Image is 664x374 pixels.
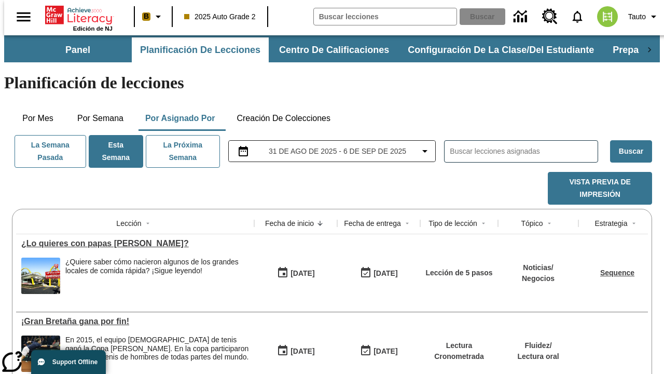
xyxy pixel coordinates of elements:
[4,73,660,92] h1: Planificación de lecciones
[425,268,492,278] p: Lección de 5 pasos
[8,2,39,32] button: Abrir el menú lateral
[517,351,559,362] p: Lectura oral
[137,106,224,131] button: Por asignado por
[265,218,314,229] div: Fecha de inicio
[142,217,154,230] button: Sort
[21,258,60,294] img: Uno de los primeros locales de McDonald's, con el icónico letrero rojo y los arcos amarillos.
[628,11,646,22] span: Tauto
[52,358,98,366] span: Support Offline
[233,145,432,157] button: Seleccione el intervalo de fechas opción del menú
[450,144,598,159] input: Buscar lecciones asignadas
[610,140,652,163] button: Buscar
[12,106,64,131] button: Por mes
[15,135,86,168] button: La semana pasada
[356,263,401,283] button: 09/04/25: Último día en que podrá accederse la lección
[624,7,664,26] button: Perfil/Configuración
[290,267,314,280] div: [DATE]
[21,336,60,372] img: Tenista británico Andy Murray extendiendo todo su cuerpo para alcanzar una pelota durante un part...
[425,340,493,362] p: Lectura Cronometrada
[73,25,113,32] span: Edición de NJ
[45,5,113,25] a: Portada
[314,217,326,230] button: Sort
[273,341,318,361] button: 09/01/25: Primer día en que estuvo disponible la lección
[132,37,269,62] button: Planificación de lecciones
[269,146,406,157] span: 31 de ago de 2025 - 6 de sep de 2025
[89,135,143,168] button: Esta semana
[116,218,141,229] div: Lección
[146,135,220,168] button: La próxima semana
[507,3,536,31] a: Centro de información
[356,341,401,361] button: 09/07/25: Último día en que podrá accederse la lección
[69,106,132,131] button: Por semana
[25,37,639,62] div: Subbarra de navegación
[564,3,591,30] a: Notificaciones
[21,317,249,326] a: ¡Gran Bretaña gana por fin!, Lecciones
[591,3,624,30] button: Escoja un nuevo avatar
[548,172,652,205] button: Vista previa de impresión
[600,269,634,277] a: Sequence
[4,35,660,62] div: Subbarra de navegación
[21,239,249,248] div: ¿Lo quieres con papas fritas?
[144,10,149,23] span: B
[314,8,457,25] input: Buscar campo
[31,350,106,374] button: Support Offline
[477,217,490,230] button: Sort
[639,37,660,62] div: Pestañas siguientes
[290,345,314,358] div: [DATE]
[21,317,249,326] div: ¡Gran Bretaña gana por fin!
[344,218,401,229] div: Fecha de entrega
[597,6,618,27] img: avatar image
[522,262,555,273] p: Noticias /
[21,239,249,248] a: ¿Lo quieres con papas fritas?, Lecciones
[273,263,318,283] button: 09/04/25: Primer día en que estuvo disponible la lección
[594,218,627,229] div: Estrategia
[228,106,339,131] button: Creación de colecciones
[65,258,249,294] div: ¿Quiere saber cómo nacieron algunos de los grandes locales de comida rápida? ¡Sigue leyendo!
[399,37,602,62] button: Configuración de la clase/del estudiante
[65,336,249,362] div: En 2015, el equipo [DEMOGRAPHIC_DATA] de tenis ganó la Copa [PERSON_NAME]. En la copa participaro...
[271,37,397,62] button: Centro de calificaciones
[536,3,564,31] a: Centro de recursos, Se abrirá en una pestaña nueva.
[138,7,169,26] button: Boost El color de la clase es anaranjado claro. Cambiar el color de la clase.
[428,218,477,229] div: Tipo de lección
[65,258,249,275] div: ¿Quiere saber cómo nacieron algunos de los grandes locales de comida rápida? ¡Sigue leyendo!
[419,145,431,157] svg: Collapse Date Range Filter
[628,217,640,230] button: Sort
[26,37,130,62] button: Panel
[543,217,556,230] button: Sort
[65,336,249,372] div: En 2015, el equipo británico de tenis ganó la Copa Davis. En la copa participaron equipos de teni...
[521,218,543,229] div: Tópico
[401,217,413,230] button: Sort
[522,273,555,284] p: Negocios
[184,11,256,22] span: 2025 Auto Grade 2
[374,345,397,358] div: [DATE]
[374,267,397,280] div: [DATE]
[517,340,559,351] p: Fluidez /
[45,4,113,32] div: Portada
